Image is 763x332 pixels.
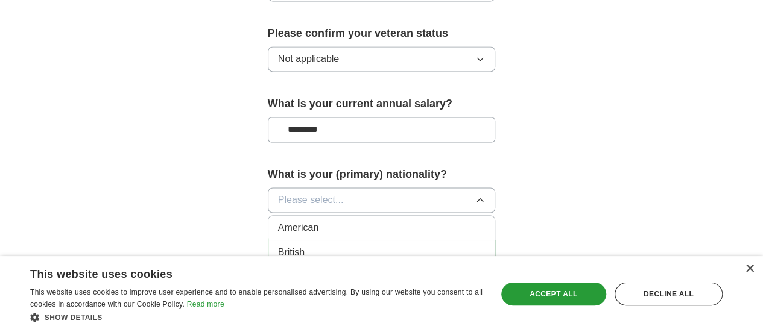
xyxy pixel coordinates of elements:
span: Not applicable [278,52,339,66]
span: American [278,221,319,235]
button: Please select... [268,187,496,213]
label: What is your current annual salary? [268,96,496,112]
span: Show details [45,313,103,322]
div: Accept all [501,283,606,305]
span: This website uses cookies to improve user experience and to enable personalised advertising. By u... [30,288,483,309]
label: What is your (primary) nationality? [268,166,496,183]
div: This website uses cookies [30,263,453,281]
div: Show details [30,311,483,323]
span: British [278,245,305,260]
span: Please select... [278,193,344,207]
button: Not applicable [268,46,496,72]
div: Decline all [615,283,723,305]
label: Please confirm your veteran status [268,25,496,42]
div: Close [745,265,754,274]
a: Read more, opens a new window [187,300,224,309]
